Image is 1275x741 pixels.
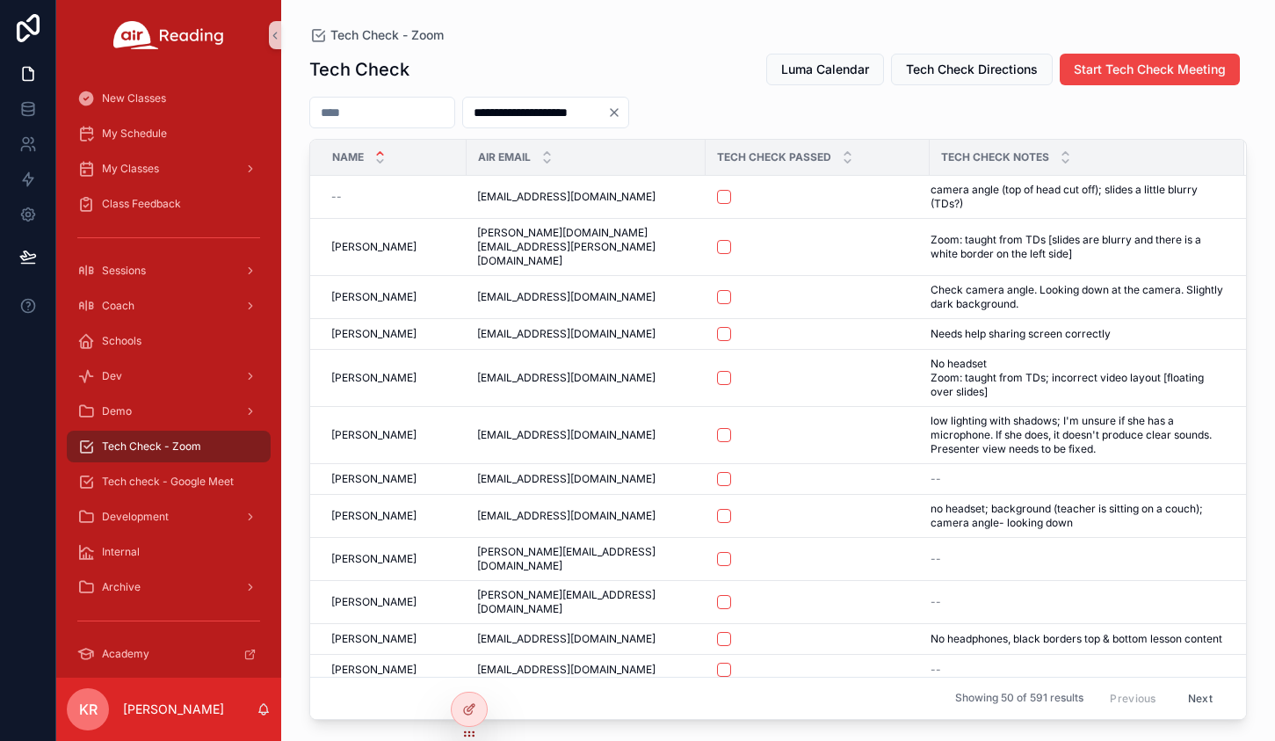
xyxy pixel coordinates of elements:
a: My Schedule [67,118,271,149]
a: [EMAIL_ADDRESS][DOMAIN_NAME] [477,509,695,523]
a: [PERSON_NAME] [331,632,456,646]
span: Coach [102,299,134,313]
a: [PERSON_NAME][DOMAIN_NAME][EMAIL_ADDRESS][PERSON_NAME][DOMAIN_NAME] [477,226,695,268]
a: -- [931,552,1223,566]
span: Air Email [478,150,531,164]
a: camera angle (top of head cut off); slides a little blurry (TDs?) [931,183,1223,211]
a: Demo [67,396,271,427]
a: Check camera angle. Looking down at the camera. Slightly dark background. [931,283,1223,311]
span: Sessions [102,264,146,278]
span: Tech check - Google Meet [102,475,234,489]
a: Schools [67,325,271,357]
span: [PERSON_NAME] [331,595,417,609]
span: No headphones, black borders top & bottom lesson content [931,632,1222,646]
span: -- [931,663,941,677]
span: Tech Check - Zoom [330,26,444,44]
span: Internal [102,545,140,559]
button: Tech Check Directions [891,54,1053,85]
a: -- [931,663,1223,677]
a: Tech Check - Zoom [67,431,271,462]
a: Zoom: taught from TDs [slides are blurry and there is a white border on the left side] [931,233,1223,261]
span: Class Feedback [102,197,181,211]
span: [PERSON_NAME] [331,240,417,254]
a: [PERSON_NAME] [331,428,456,442]
span: [PERSON_NAME] [331,371,417,385]
span: [PERSON_NAME] [331,663,417,677]
button: Luma Calendar [766,54,884,85]
button: Clear [607,105,628,120]
span: Dev [102,369,122,383]
span: [EMAIL_ADDRESS][DOMAIN_NAME] [477,428,656,442]
a: [PERSON_NAME] [331,595,456,609]
a: -- [331,190,456,204]
span: [EMAIL_ADDRESS][DOMAIN_NAME] [477,290,656,304]
a: Internal [67,536,271,568]
span: [PERSON_NAME] [331,290,417,304]
span: [EMAIL_ADDRESS][DOMAIN_NAME] [477,327,656,341]
span: Showing 50 of 591 results [955,692,1083,706]
span: [PERSON_NAME] [331,428,417,442]
span: -- [331,190,342,204]
a: Coach [67,290,271,322]
span: [EMAIL_ADDRESS][DOMAIN_NAME] [477,632,656,646]
a: Needs help sharing screen correctly [931,327,1223,341]
span: Tech Check - Zoom [102,440,201,454]
a: No headset Zoom: taught from TDs; incorrect video layout [floating over slides] [931,357,1223,399]
span: [EMAIL_ADDRESS][DOMAIN_NAME] [477,371,656,385]
span: Name [332,150,364,164]
a: Class Feedback [67,188,271,220]
a: [PERSON_NAME] [331,552,456,566]
span: Start Tech Check Meeting [1074,61,1226,78]
a: Academy [67,638,271,670]
a: [EMAIL_ADDRESS][DOMAIN_NAME] [477,632,695,646]
a: Tech Check - Zoom [309,26,444,44]
span: [PERSON_NAME] [331,552,417,566]
span: [EMAIL_ADDRESS][DOMAIN_NAME] [477,190,656,204]
span: [EMAIL_ADDRESS][DOMAIN_NAME] [477,663,656,677]
span: My Schedule [102,127,167,141]
span: [PERSON_NAME] [331,632,417,646]
button: Start Tech Check Meeting [1060,54,1240,85]
span: [EMAIL_ADDRESS][DOMAIN_NAME] [477,509,656,523]
span: New Classes [102,91,166,105]
a: low lighting with shadows; I'm unsure if she has a microphone. If she does, it doesn't produce cl... [931,414,1223,456]
a: no headset; background (teacher is sitting on a couch); camera angle- looking down [931,502,1223,530]
a: [PERSON_NAME] [331,290,456,304]
a: [EMAIL_ADDRESS][DOMAIN_NAME] [477,428,695,442]
span: My Classes [102,162,159,176]
a: My Classes [67,153,271,185]
a: [EMAIL_ADDRESS][DOMAIN_NAME] [477,472,695,486]
div: scrollable content [56,70,281,678]
span: [EMAIL_ADDRESS][DOMAIN_NAME] [477,472,656,486]
a: [PERSON_NAME] [331,327,456,341]
a: [PERSON_NAME] [331,240,456,254]
a: -- [931,595,1223,609]
span: -- [931,552,941,566]
a: [EMAIL_ADDRESS][DOMAIN_NAME] [477,190,695,204]
span: Needs help sharing screen correctly [931,327,1111,341]
span: [PERSON_NAME] [331,472,417,486]
a: New Classes [67,83,271,114]
a: [PERSON_NAME] [331,371,456,385]
span: Luma Calendar [781,61,869,78]
span: Demo [102,404,132,418]
a: [EMAIL_ADDRESS][DOMAIN_NAME] [477,290,695,304]
a: Sessions [67,255,271,287]
a: Tech check - Google Meet [67,466,271,498]
a: No headphones, black borders top & bottom lesson content [931,632,1223,646]
a: [PERSON_NAME][EMAIL_ADDRESS][DOMAIN_NAME] [477,588,695,616]
span: KR [79,699,98,720]
a: [PERSON_NAME][EMAIL_ADDRESS][DOMAIN_NAME] [477,545,695,573]
span: Tech Check Directions [906,61,1038,78]
span: Schools [102,334,141,348]
span: [PERSON_NAME] [331,509,417,523]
